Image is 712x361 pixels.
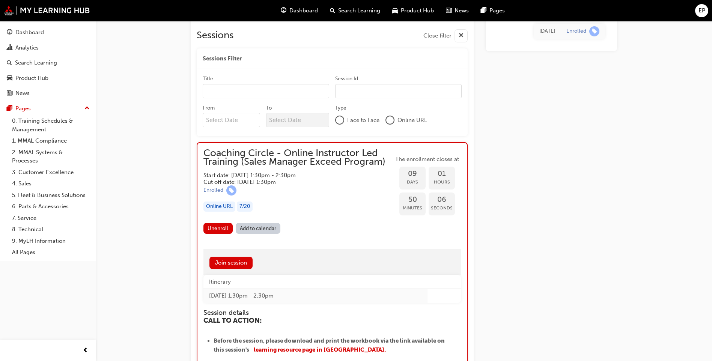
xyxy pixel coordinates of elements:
[9,190,93,201] a: 5. Fleet & Business Solutions
[423,32,452,40] span: Close filter
[7,29,12,36] span: guage-icon
[203,309,447,317] h4: Session details
[393,155,461,164] span: The enrollment closes at
[475,3,511,18] a: pages-iconPages
[3,41,93,55] a: Analytics
[203,289,428,303] td: [DATE] 1:30pm - 2:30pm
[9,115,93,135] a: 0. Training Schedules & Management
[83,346,88,355] span: prev-icon
[9,135,93,147] a: 1. MMAL Compliance
[203,113,260,127] input: From
[203,54,242,63] span: Sessions Filter
[698,6,705,15] span: EP
[203,202,235,212] div: Online URL
[9,247,93,258] a: All Pages
[203,149,461,237] button: Coaching Circle - Online Instructor Led Training (Sales Manager Exceed Program)Start date: [DATE]...
[3,102,93,116] button: Pages
[429,204,455,212] span: Seconds
[197,29,233,42] h2: Sessions
[399,178,426,187] span: Days
[266,113,330,127] input: To
[203,172,381,179] h5: Start date: [DATE] 1:30pm - 2:30pm
[15,28,44,37] div: Dashboard
[446,6,452,15] span: news-icon
[9,147,93,167] a: 2. MMAL Systems & Processes
[203,223,233,234] button: Unenroll
[539,27,555,35] div: Thu Aug 21 2025 10:41:41 GMT+1000 (Australian Eastern Standard Time)
[695,4,708,17] button: EP
[9,167,93,178] a: 3. Customer Excellence
[335,75,358,83] div: Session Id
[392,6,398,15] span: car-icon
[9,224,93,235] a: 8. Technical
[423,29,468,42] button: Close filter
[399,170,426,178] span: 09
[7,60,12,66] span: search-icon
[254,346,386,353] a: learning resource pagein [GEOGRAPHIC_DATA].
[203,187,223,194] div: Enrolled
[3,24,93,102] button: DashboardAnalyticsSearch LearningProduct HubNews
[429,170,455,178] span: 01
[9,235,93,247] a: 9. MyLH Information
[289,6,318,15] span: Dashboard
[9,212,93,224] a: 7. Service
[3,71,93,85] a: Product Hub
[399,196,426,204] span: 50
[9,201,93,212] a: 6. Parts & Accessories
[330,6,335,15] span: search-icon
[4,6,90,15] img: mmal
[208,225,228,232] span: Unenroll
[15,89,30,98] div: News
[386,3,440,18] a: car-iconProduct Hub
[3,86,93,100] a: News
[455,6,469,15] span: News
[589,26,599,36] span: learningRecordVerb_ENROLL-icon
[203,75,213,83] div: Title
[275,3,324,18] a: guage-iconDashboard
[3,56,93,70] a: Search Learning
[84,104,90,113] span: up-icon
[203,316,262,325] span: CALL TO ACTION:
[15,104,31,113] div: Pages
[15,59,57,67] div: Search Learning
[338,6,380,15] span: Search Learning
[7,105,12,112] span: pages-icon
[566,27,586,35] div: Enrolled
[399,204,426,212] span: Minutes
[7,90,12,97] span: news-icon
[226,185,236,196] span: learningRecordVerb_ENROLL-icon
[397,116,427,125] span: Online URL
[7,45,12,51] span: chart-icon
[317,346,386,353] span: in [GEOGRAPHIC_DATA].
[281,6,286,15] span: guage-icon
[429,178,455,187] span: Hours
[237,202,253,212] div: 7 / 20
[458,31,464,41] span: cross-icon
[266,104,272,112] div: To
[429,196,455,204] span: 06
[347,116,379,125] span: Face to Face
[7,75,12,82] span: car-icon
[489,6,505,15] span: Pages
[236,223,281,234] a: Add to calendar
[254,346,315,353] span: learning resource page
[203,104,215,112] div: From
[209,257,253,269] a: Join session
[3,26,93,39] a: Dashboard
[440,3,475,18] a: news-iconNews
[203,275,428,289] th: Itinerary
[15,74,48,83] div: Product Hub
[481,6,486,15] span: pages-icon
[401,6,434,15] span: Product Hub
[203,84,329,98] input: Title
[335,84,462,98] input: Session Id
[9,178,93,190] a: 4. Sales
[15,44,39,52] div: Analytics
[203,149,393,166] span: Coaching Circle - Online Instructor Led Training (Sales Manager Exceed Program)
[324,3,386,18] a: search-iconSearch Learning
[335,104,346,112] div: Type
[214,337,446,353] span: Before the session, please download and print the workbook via the link available on this session's
[203,179,381,185] h5: Cut off date: [DATE] 1:30pm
